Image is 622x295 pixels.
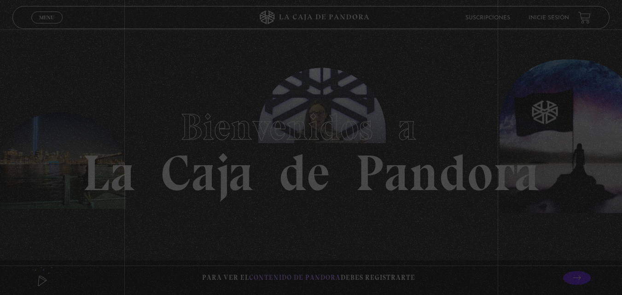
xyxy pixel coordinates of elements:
[529,15,569,21] a: Inicie sesión
[578,11,591,23] a: View your shopping cart
[465,15,510,21] a: Suscripciones
[82,97,540,198] h1: La Caja de Pandora
[249,273,341,282] span: contenido de Pandora
[180,105,442,149] span: Bienvenidos a
[36,23,58,29] span: Cerrar
[202,272,415,284] p: Para ver el debes registrarte
[39,15,54,20] span: Menu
